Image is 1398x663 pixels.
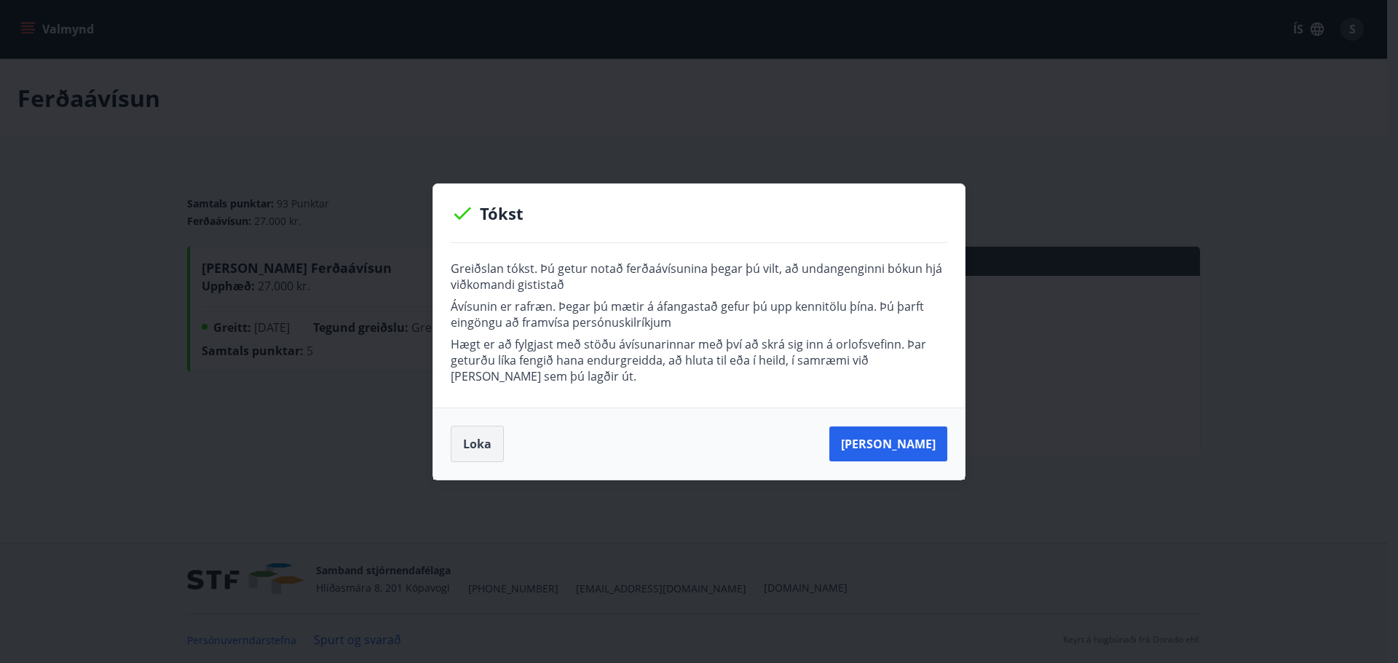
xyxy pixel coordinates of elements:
[451,261,947,293] p: Greiðslan tókst. Þú getur notað ferðaávísunina þegar þú vilt, að undangenginni bókun hjá viðkoman...
[451,426,504,462] button: Loka
[451,336,947,384] p: Hægt er að fylgjast með stöðu ávísunarinnar með því að skrá sig inn á orlofsvefinn. Þar geturðu l...
[451,298,947,330] p: Ávísunin er rafræn. Þegar þú mætir á áfangastað gefur þú upp kennitölu þína. Þú þarft eingöngu að...
[451,202,947,225] p: Tókst
[829,426,947,461] button: [PERSON_NAME]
